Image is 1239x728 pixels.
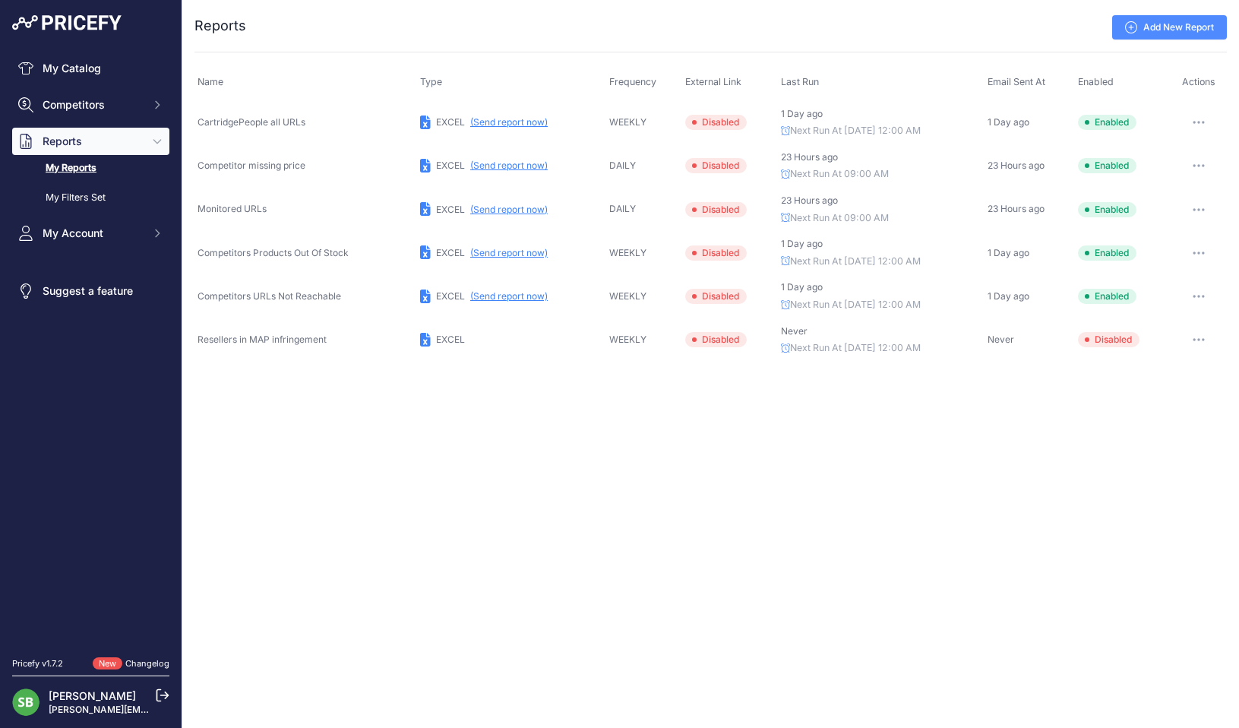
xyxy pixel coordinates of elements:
span: Disabled [685,245,747,261]
button: Competitors [12,91,169,119]
span: Enabled [1078,289,1136,304]
span: Disabled [1078,332,1139,347]
span: EXCEL [436,247,465,258]
span: EXCEL [436,204,465,215]
button: Reports [12,128,169,155]
span: Competitor missing price [198,160,305,171]
span: Disabled [685,332,747,347]
span: DAILY [609,203,636,214]
span: EXCEL [436,116,465,128]
span: DAILY [609,160,636,171]
p: Next Run At [DATE] 12:00 AM [781,124,981,138]
p: Next Run At [DATE] 12:00 AM [781,255,981,269]
nav: Sidebar [12,55,169,639]
p: Next Run At 09:00 AM [781,211,981,226]
span: WEEKLY [609,334,646,345]
a: [PERSON_NAME][EMAIL_ADDRESS][PERSON_NAME][DOMAIN_NAME] [49,704,358,715]
a: Changelog [125,658,169,669]
p: Next Run At [DATE] 12:00 AM [781,341,981,356]
h2: Reports [194,15,246,36]
a: My Catalog [12,55,169,82]
p: Next Run At [DATE] 12:00 AM [781,298,981,312]
span: 23 Hours ago [781,151,838,163]
span: 23 Hours ago [988,160,1045,171]
span: Last Run [781,76,819,87]
button: (Send report now) [470,116,548,128]
span: 23 Hours ago [988,203,1045,214]
span: Enabled [1078,115,1136,130]
span: WEEKLY [609,247,646,258]
span: 1 Day ago [781,108,823,119]
span: Enabled [1078,245,1136,261]
button: (Send report now) [470,247,548,259]
span: Disabled [685,289,747,304]
span: 23 Hours ago [781,195,838,206]
div: Pricefy v1.7.2 [12,657,63,670]
span: Reports [43,134,142,149]
span: Competitors Products Out Of Stock [198,247,349,258]
a: [PERSON_NAME] [49,689,136,702]
a: Add New Report [1112,15,1227,40]
span: Frequency [609,76,656,87]
span: Name [198,76,223,87]
p: Next Run At 09:00 AM [781,167,981,182]
span: Never [781,325,808,337]
span: Disabled [685,158,747,173]
span: 1 Day ago [988,290,1029,302]
span: 1 Day ago [781,238,823,249]
button: (Send report now) [470,290,548,302]
span: Never [988,334,1014,345]
span: Type [420,76,442,87]
span: 1 Day ago [781,281,823,293]
span: WEEKLY [609,290,646,302]
span: EXCEL [436,290,465,302]
span: Enabled [1078,76,1114,87]
span: Resellers in MAP infringement [198,334,327,345]
button: (Send report now) [470,204,548,216]
button: My Account [12,220,169,247]
img: Pricefy Logo [12,15,122,30]
span: Disabled [685,202,747,217]
span: Competitors URLs Not Reachable [198,290,341,302]
span: Monitored URLs [198,203,267,214]
span: Competitors [43,97,142,112]
span: EXCEL [436,334,465,345]
span: 1 Day ago [988,247,1029,258]
span: EXCEL [436,160,465,171]
span: Email Sent At [988,76,1045,87]
span: My Account [43,226,142,241]
span: 1 Day ago [988,116,1029,128]
span: Disabled [685,115,747,130]
span: External Link [685,76,741,87]
span: New [93,657,122,670]
a: My Reports [12,155,169,182]
a: Suggest a feature [12,277,169,305]
span: WEEKLY [609,116,646,128]
a: My Filters Set [12,185,169,211]
span: Enabled [1078,158,1136,173]
span: Enabled [1078,202,1136,217]
button: (Send report now) [470,160,548,172]
span: CartridgePeople all URLs [198,116,305,128]
span: Actions [1182,76,1215,87]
